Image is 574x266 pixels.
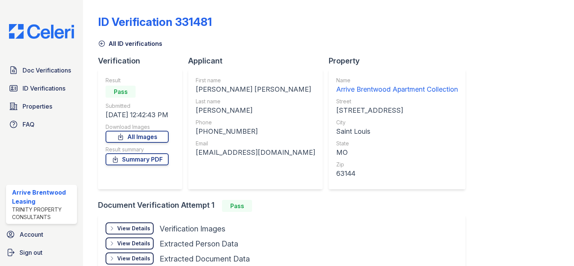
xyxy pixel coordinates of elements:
div: View Details [117,255,150,262]
a: Sign out [3,245,80,260]
div: Arrive Brentwood Apartment Collection [336,84,458,95]
div: Extracted Person Data [160,239,238,249]
div: View Details [117,225,150,232]
div: [DATE] 12:42:43 PM [106,110,169,120]
div: State [336,140,458,147]
span: FAQ [23,120,35,129]
div: Last name [196,98,315,105]
img: CE_Logo_Blue-a8612792a0a2168367f1c8372b55b34899dd931a85d93a1a3d3e32e68fde9ad4.png [3,24,80,39]
div: [EMAIL_ADDRESS][DOMAIN_NAME] [196,147,315,158]
div: Result [106,77,169,84]
div: Saint Louis [336,126,458,137]
div: Result summary [106,146,169,153]
a: All Images [106,131,169,143]
span: Doc Verifications [23,66,71,75]
div: Verification [98,56,188,66]
div: Email [196,140,315,147]
div: [PHONE_NUMBER] [196,126,315,137]
div: Pass [106,86,136,98]
span: Account [20,230,43,239]
div: Submitted [106,102,169,110]
div: 63144 [336,168,458,179]
div: View Details [117,240,150,247]
a: Account [3,227,80,242]
a: Properties [6,99,77,114]
div: City [336,119,458,126]
div: Name [336,77,458,84]
div: Zip [336,161,458,168]
div: Phone [196,119,315,126]
div: [PERSON_NAME] [PERSON_NAME] [196,84,315,95]
div: Download Images [106,123,169,131]
div: Applicant [188,56,329,66]
div: Arrive Brentwood Leasing [12,188,74,206]
a: Name Arrive Brentwood Apartment Collection [336,77,458,95]
a: All ID verifications [98,39,162,48]
div: ID Verification 331481 [98,15,212,29]
span: ID Verifications [23,84,65,93]
div: MO [336,147,458,158]
span: Properties [23,102,52,111]
span: Sign out [20,248,42,257]
div: Trinity Property Consultants [12,206,74,221]
div: First name [196,77,315,84]
div: [PERSON_NAME] [196,105,315,116]
div: Property [329,56,471,66]
div: [STREET_ADDRESS] [336,105,458,116]
a: Doc Verifications [6,63,77,78]
div: Street [336,98,458,105]
a: FAQ [6,117,77,132]
div: Document Verification Attempt 1 [98,200,471,212]
div: Verification Images [160,224,225,234]
div: Pass [222,200,252,212]
a: ID Verifications [6,81,77,96]
div: Extracted Document Data [160,254,250,264]
a: Summary PDF [106,153,169,165]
